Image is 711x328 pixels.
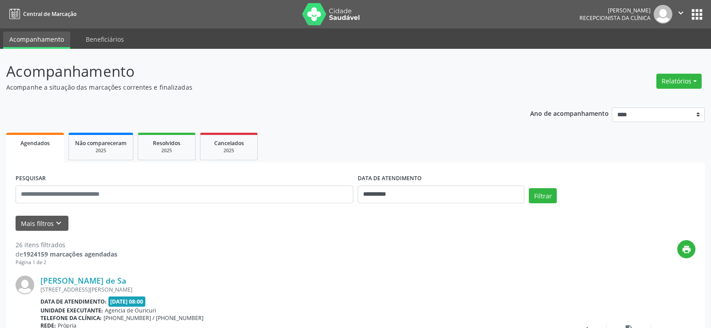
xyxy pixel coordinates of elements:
i: keyboard_arrow_down [54,218,64,228]
div: Página 1 de 2 [16,259,117,266]
img: img [16,276,34,294]
p: Acompanhamento [6,60,495,83]
button: apps [689,7,705,22]
button: Mais filtroskeyboard_arrow_down [16,216,68,231]
label: PESQUISAR [16,172,46,186]
div: [PERSON_NAME] [579,7,651,14]
span: [PHONE_NUMBER] / [PHONE_NUMBER] [104,314,204,322]
div: 2025 [144,147,189,154]
a: Acompanhamento [3,32,70,49]
b: Telefone da clínica: [40,314,102,322]
b: Unidade executante: [40,307,103,314]
button: Filtrar [529,188,557,203]
p: Acompanhe a situação das marcações correntes e finalizadas [6,83,495,92]
span: [DATE] 08:00 [108,296,146,307]
div: de [16,249,117,259]
a: [PERSON_NAME] de Sa [40,276,126,285]
div: 2025 [207,147,251,154]
a: Central de Marcação [6,7,76,21]
a: Beneficiários [80,32,130,47]
span: Recepcionista da clínica [579,14,651,22]
img: img [654,5,672,24]
span: Agendados [20,139,50,147]
label: DATA DE ATENDIMENTO [358,172,422,186]
p: Ano de acompanhamento [530,107,609,119]
i: print [682,245,691,254]
strong: 1924159 marcações agendadas [23,250,117,258]
span: Central de Marcação [23,10,76,18]
div: 2025 [75,147,127,154]
div: [STREET_ADDRESS][PERSON_NAME] [40,286,562,293]
i:  [676,8,686,18]
b: Data de atendimento: [40,298,107,305]
span: Cancelados [214,139,244,147]
button: print [677,240,695,258]
button:  [672,5,689,24]
button: Relatórios [656,74,702,89]
span: Resolvidos [153,139,180,147]
span: Agencia de Ouricuri [105,307,156,314]
div: 26 itens filtrados [16,240,117,249]
span: Não compareceram [75,139,127,147]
